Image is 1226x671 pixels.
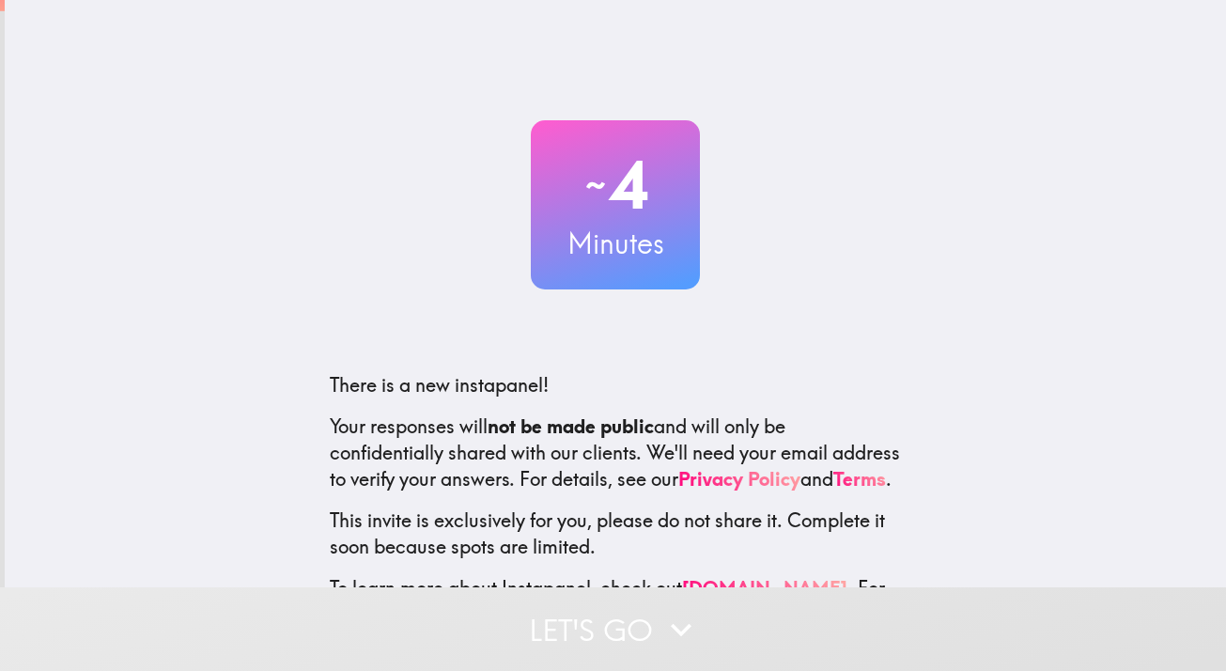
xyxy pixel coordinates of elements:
p: Your responses will and will only be confidentially shared with our clients. We'll need your emai... [330,414,901,492]
span: ~ [582,157,609,213]
h2: 4 [531,147,700,224]
h3: Minutes [531,224,700,263]
span: There is a new instapanel! [330,373,549,397]
a: [DOMAIN_NAME] [682,576,847,600]
p: To learn more about Instapanel, check out . For questions or help, email us at . [330,575,901,654]
a: Terms [833,467,886,491]
a: Privacy Policy [678,467,800,491]
p: This invite is exclusively for you, please do not share it. Complete it soon because spots are li... [330,507,901,560]
b: not be made public [488,414,654,438]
